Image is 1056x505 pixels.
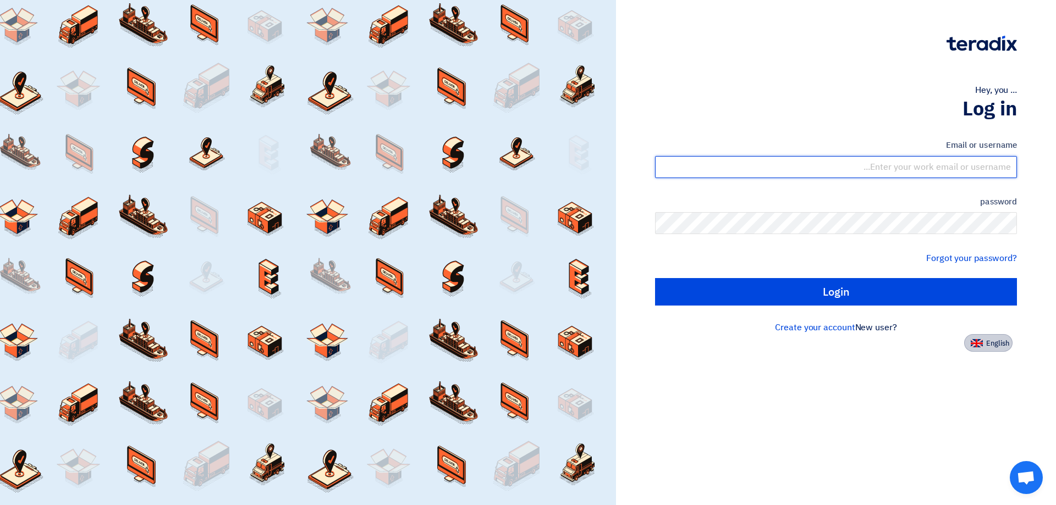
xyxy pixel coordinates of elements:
[975,84,1017,97] font: Hey, you ...
[655,156,1017,178] input: Enter your work email or username...
[947,36,1017,51] img: Teradix logo
[980,196,1017,208] font: password
[964,334,1013,352] button: English
[971,339,983,347] img: en-US.png
[775,321,855,334] a: Create your account
[655,278,1017,306] input: Login
[946,139,1017,151] font: Email or username
[986,338,1009,348] font: English
[963,94,1017,124] font: Log in
[855,321,897,334] font: New user?
[1010,461,1043,494] a: Open chat
[926,252,1017,265] a: Forgot your password?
